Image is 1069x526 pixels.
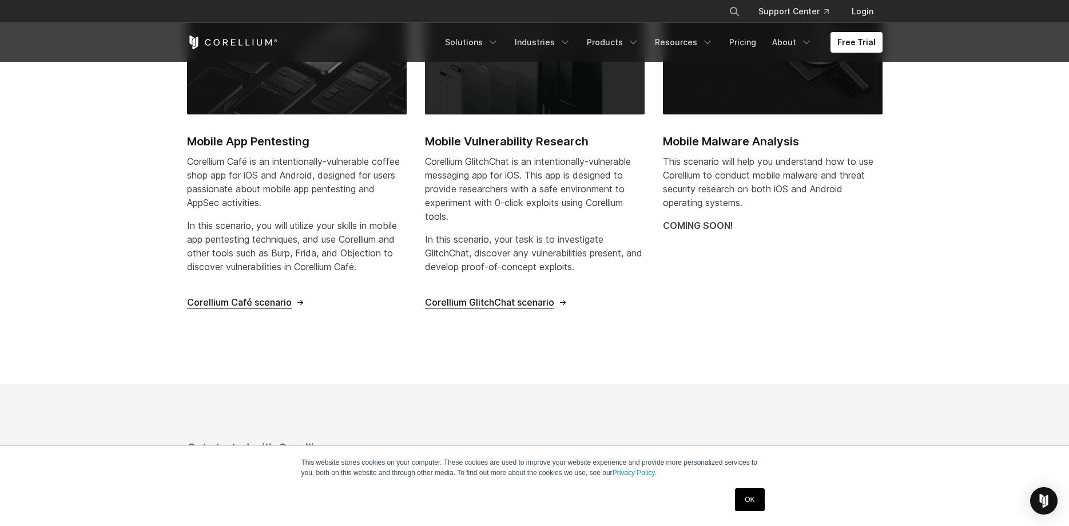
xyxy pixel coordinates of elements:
[425,155,645,223] p: Corellium GlitchChat is an intentionally-vulnerable messaging app for iOS. This app is designed t...
[715,1,883,22] div: Navigation Menu
[830,32,883,53] a: Free Trial
[722,32,763,53] a: Pricing
[613,469,657,477] a: Privacy Policy.
[735,488,764,511] a: OK
[301,457,768,478] p: This website stores cookies on your computer. These cookies are used to improve your website expe...
[663,220,733,231] strong: COMING SOON!
[187,439,480,456] div: Get started with Corellium
[765,32,819,53] a: About
[663,155,883,209] p: This scenario will help you understand how to use Corellium to conduct mobile malware and threat ...
[425,133,645,150] h2: Mobile Vulnerability Research
[438,32,883,53] div: Navigation Menu
[508,32,578,53] a: Industries
[648,32,720,53] a: Resources
[580,32,646,53] a: Products
[843,1,883,22] a: Login
[425,232,645,274] p: In this scenario, your task is to investigate GlitchChat, discover any vulnerabilities present, a...
[438,32,506,53] a: Solutions
[187,133,407,150] h2: Mobile App Pentesting
[187,296,292,309] span: Corellium Café scenario
[187,35,278,49] a: Corellium Home
[187,219,407,274] p: In this scenario, you will utilize your skills in mobile app pentesting techniques, and use Corel...
[663,133,883,150] h2: Mobile Malware Analysis
[724,1,745,22] button: Search
[425,296,554,309] span: Corellium GlitchChat scenario
[187,155,407,209] p: Corellium Café is an intentionally-vulnerable coffee shop app for iOS and Android, designed for u...
[749,1,838,22] a: Support Center
[1030,487,1058,515] div: Open Intercom Messenger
